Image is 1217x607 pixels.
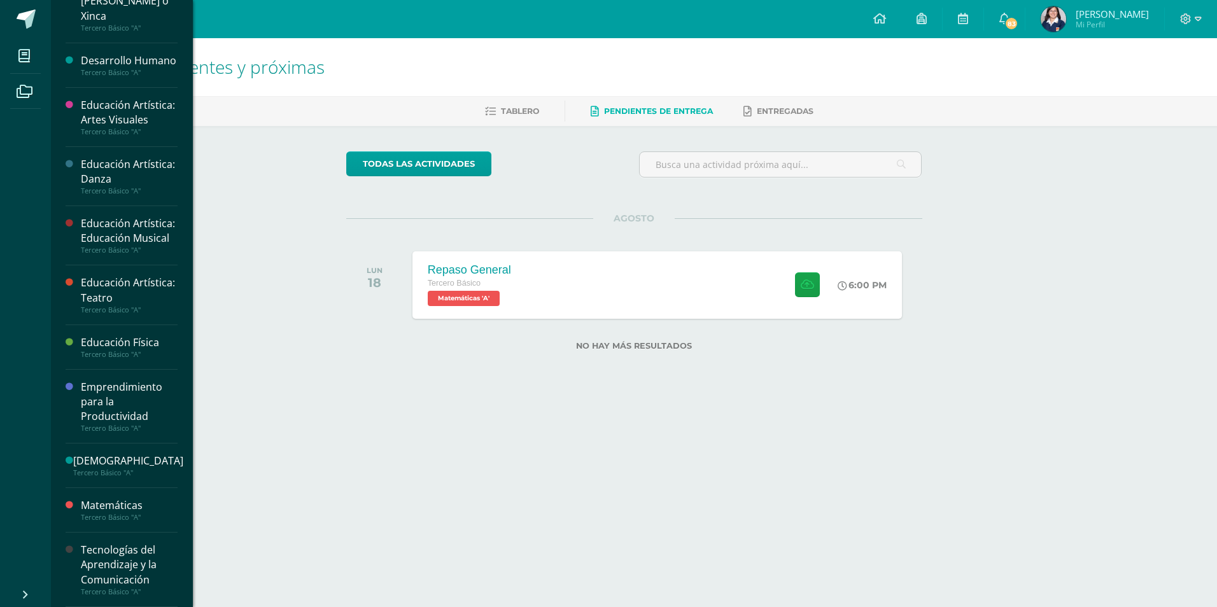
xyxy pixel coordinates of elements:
[81,24,178,32] div: Tercero Básico "A"
[1004,17,1018,31] span: 83
[81,543,178,596] a: Tecnologías del Aprendizaje y la ComunicaciónTercero Básico "A"
[640,152,922,177] input: Busca una actividad próxima aquí...
[838,279,887,291] div: 6:00 PM
[81,498,178,522] a: MatemáticasTercero Básico "A"
[73,454,183,477] a: [DEMOGRAPHIC_DATA]Tercero Básico "A"
[81,305,178,314] div: Tercero Básico "A"
[591,101,713,122] a: Pendientes de entrega
[604,106,713,116] span: Pendientes de entrega
[346,151,491,176] a: todas las Actividades
[81,127,178,136] div: Tercero Básico "A"
[81,186,178,195] div: Tercero Básico "A"
[81,246,178,255] div: Tercero Básico "A"
[73,454,183,468] div: [DEMOGRAPHIC_DATA]
[81,543,178,587] div: Tecnologías del Aprendizaje y la Comunicación
[1041,6,1066,32] img: 067751ae98dcbabc3ba6d592e166cf8b.png
[81,98,178,136] a: Educación Artística: Artes VisualesTercero Básico "A"
[81,157,178,186] div: Educación Artística: Danza
[81,380,178,433] a: Emprendimiento para la ProductividadTercero Básico "A"
[81,216,178,255] a: Educación Artística: Educación MusicalTercero Básico "A"
[81,276,178,314] a: Educación Artística: TeatroTercero Básico "A"
[428,279,481,288] span: Tercero Básico
[81,98,178,127] div: Educación Artística: Artes Visuales
[346,341,922,351] label: No hay más resultados
[66,55,325,79] span: Actividades recientes y próximas
[428,263,511,277] div: Repaso General
[743,101,813,122] a: Entregadas
[593,213,675,224] span: AGOSTO
[367,266,383,275] div: LUN
[1076,8,1149,20] span: [PERSON_NAME]
[81,350,178,359] div: Tercero Básico "A"
[81,216,178,246] div: Educación Artística: Educación Musical
[757,106,813,116] span: Entregadas
[73,468,183,477] div: Tercero Básico "A"
[81,335,178,350] div: Educación Física
[81,513,178,522] div: Tercero Básico "A"
[81,498,178,513] div: Matemáticas
[1076,19,1149,30] span: Mi Perfil
[81,53,178,77] a: Desarrollo HumanoTercero Básico "A"
[81,157,178,195] a: Educación Artística: DanzaTercero Básico "A"
[81,380,178,424] div: Emprendimiento para la Productividad
[428,291,500,306] span: Matemáticas 'A'
[81,68,178,77] div: Tercero Básico "A"
[81,335,178,359] a: Educación FísicaTercero Básico "A"
[81,424,178,433] div: Tercero Básico "A"
[81,276,178,305] div: Educación Artística: Teatro
[501,106,539,116] span: Tablero
[81,587,178,596] div: Tercero Básico "A"
[81,53,178,68] div: Desarrollo Humano
[367,275,383,290] div: 18
[485,101,539,122] a: Tablero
